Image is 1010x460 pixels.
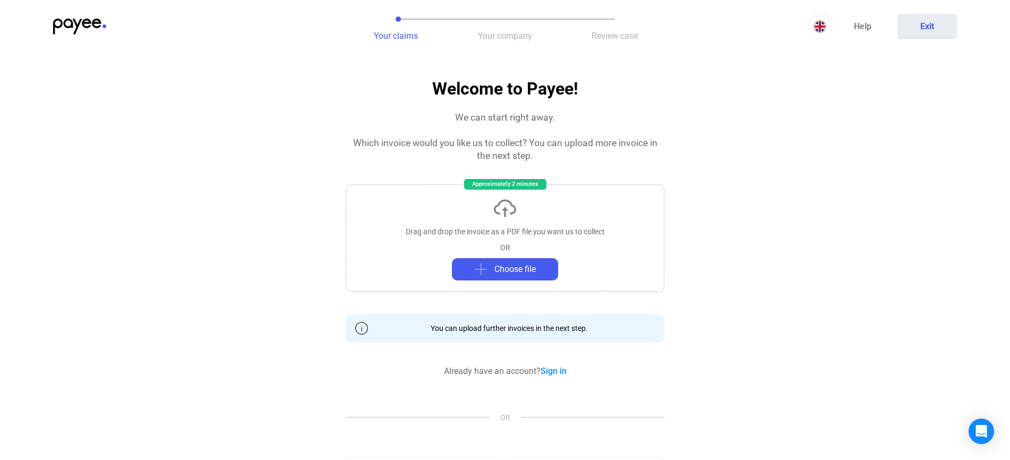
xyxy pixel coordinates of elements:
div: We can start right away. [455,111,555,124]
a: Help [833,14,892,39]
button: plus-greyChoose file [452,258,558,280]
button: Exit [897,14,957,39]
img: upload-cloud [492,195,518,221]
span: Review case [592,31,638,41]
div: Which invoice would you like us to collect? You can upload more invoice in the next step. [346,137,664,162]
div: Approximately 2 minutes [464,179,546,190]
div: You can upload further invoices in the next step. [423,323,588,334]
div: OR [500,242,510,253]
span: Your claims [374,31,418,41]
h1: Welcome to Payee! [432,80,578,98]
button: EN [807,14,833,39]
span: OR [489,412,521,423]
span: Choose file [494,263,536,276]
div: Open Intercom Messenger [969,419,994,444]
a: Sign in [541,366,567,376]
img: info-grey-outline [355,322,368,335]
div: Already have an account? [444,365,567,378]
img: payee-logo [53,19,106,35]
img: EN [814,20,826,33]
div: Drag and drop the invoice as a PDF file you want us to collect [406,226,605,237]
img: plus-grey [475,263,487,276]
span: Your company [478,31,532,41]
